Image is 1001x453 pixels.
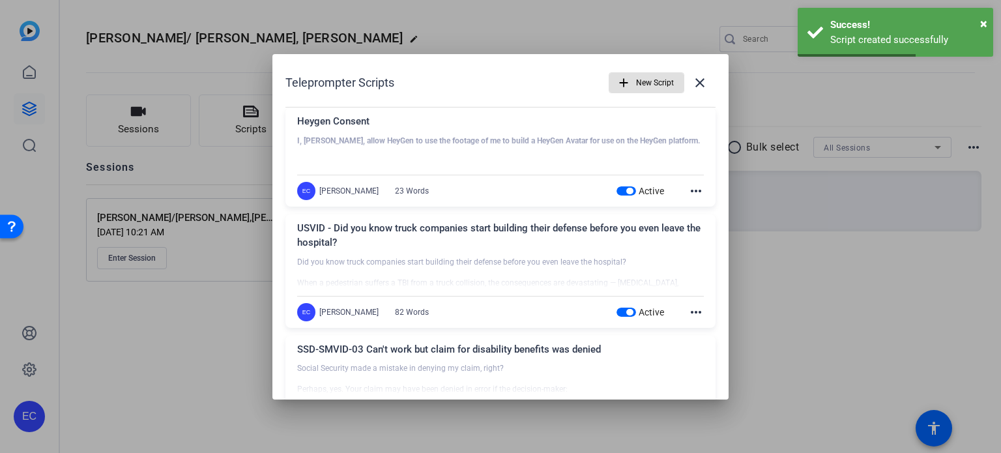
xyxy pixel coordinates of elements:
[285,75,394,91] h1: Teleprompter Scripts
[319,307,379,317] div: [PERSON_NAME]
[617,76,631,90] mat-icon: add
[319,186,379,196] div: [PERSON_NAME]
[688,304,704,320] mat-icon: more_horiz
[639,186,665,196] span: Active
[830,18,983,33] div: Success!
[639,307,665,317] span: Active
[395,186,429,196] div: 23 Words
[297,221,704,257] div: USVID - Did you know truck companies start building their defense before you even leave the hospi...
[297,342,704,364] div: SSD-SMVID-03 Can't work but claim for disability benefits was denied
[297,182,315,200] div: EC
[980,16,987,31] span: ×
[688,183,704,199] mat-icon: more_horiz
[609,72,684,93] button: New Script
[980,14,987,33] button: Close
[297,114,704,136] div: Heygen Consent
[636,70,674,95] span: New Script
[692,75,708,91] mat-icon: close
[297,303,315,321] div: EC
[395,307,429,317] div: 82 Words
[830,33,983,48] div: Script created successfully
